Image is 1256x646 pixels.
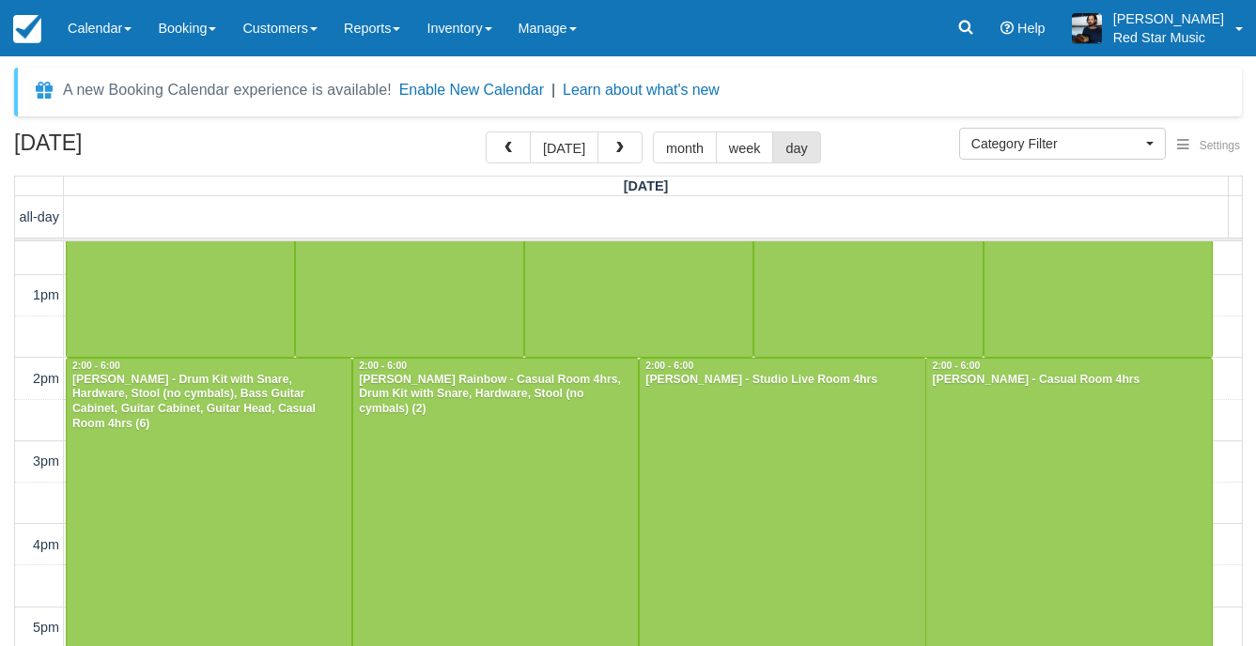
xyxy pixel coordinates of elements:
span: 3pm [33,454,59,469]
button: day [772,131,820,163]
button: Enable New Calendar [399,81,544,100]
div: [PERSON_NAME] Rainbow - Casual Room 4hrs, Drum Kit with Snare, Hardware, Stool (no cymbals) (2) [358,373,633,418]
span: 2pm [33,371,59,386]
h2: [DATE] [14,131,252,166]
span: [DATE] [624,178,669,193]
a: Learn about what's new [563,82,720,98]
p: Red Star Music [1113,28,1224,47]
button: week [716,131,774,163]
span: Category Filter [971,134,1141,153]
div: A new Booking Calendar experience is available! [63,79,392,101]
span: 1pm [33,287,59,302]
span: 2:00 - 6:00 [359,361,407,371]
span: 2:00 - 6:00 [932,361,980,371]
img: checkfront-main-nav-mini-logo.png [13,15,41,43]
button: month [653,131,717,163]
button: Settings [1166,132,1251,160]
span: | [551,82,555,98]
span: 5pm [33,620,59,635]
div: [PERSON_NAME] - Studio Live Room 4hrs [644,373,920,388]
span: Help [1017,21,1046,36]
i: Help [1000,22,1014,35]
button: [DATE] [530,131,598,163]
div: [PERSON_NAME] - Drum Kit with Snare, Hardware, Stool (no cymbals), Bass Guitar Cabinet, Guitar Ca... [71,373,347,433]
span: 2:00 - 6:00 [72,361,120,371]
span: 4pm [33,537,59,552]
span: 2:00 - 6:00 [645,361,693,371]
span: Settings [1200,139,1240,152]
p: [PERSON_NAME] [1113,9,1224,28]
span: all-day [20,209,59,224]
img: A1 [1072,13,1102,43]
button: Category Filter [959,128,1166,160]
div: [PERSON_NAME] - Casual Room 4hrs [931,373,1206,388]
